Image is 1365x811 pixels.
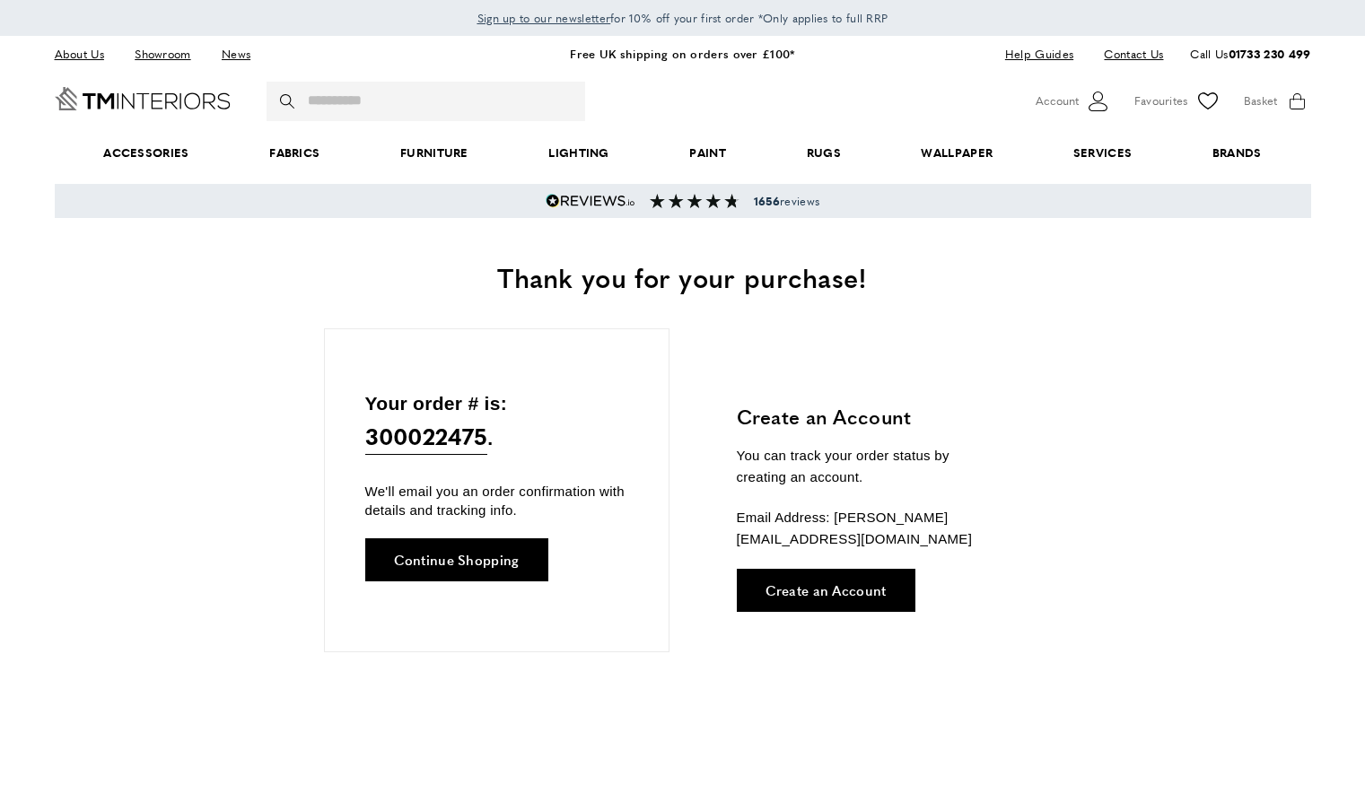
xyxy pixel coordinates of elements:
span: for 10% off your first order *Only applies to full RRP [477,10,888,26]
button: Customer Account [1036,88,1112,115]
a: News [208,42,264,66]
p: Email Address: [PERSON_NAME][EMAIL_ADDRESS][DOMAIN_NAME] [737,507,1002,550]
span: Create an Account [766,583,887,597]
a: Showroom [121,42,204,66]
a: Paint [650,126,766,180]
span: Sign up to our newsletter [477,10,611,26]
a: Fabrics [229,126,360,180]
img: Reviews section [650,194,739,208]
p: You can track your order status by creating an account. [737,445,1002,488]
a: Contact Us [1090,42,1163,66]
a: Continue Shopping [365,538,548,581]
span: Thank you for your purchase! [497,257,867,296]
p: Your order # is: . [365,388,628,456]
p: Call Us [1190,45,1310,64]
a: Free UK shipping on orders over £100* [570,45,794,62]
span: Continue Shopping [394,553,520,566]
a: Favourites [1134,88,1221,115]
a: Create an Account [737,569,915,612]
a: Services [1033,126,1172,180]
a: Go to Home page [55,87,231,110]
span: 300022475 [365,418,488,455]
a: Brands [1172,126,1301,180]
p: We'll email you an order confirmation with details and tracking info. [365,482,628,519]
img: Reviews.io 5 stars [546,194,635,208]
span: Accessories [63,126,229,180]
span: Favourites [1134,92,1188,110]
button: Search [280,82,298,121]
a: Help Guides [992,42,1087,66]
a: About Us [55,42,118,66]
a: 01733 230 499 [1229,45,1311,62]
span: reviews [754,194,819,208]
a: Furniture [360,126,508,180]
span: Account [1036,92,1079,110]
a: Sign up to our newsletter [477,9,611,27]
a: Wallpaper [881,126,1033,180]
strong: 1656 [754,193,780,209]
h3: Create an Account [737,403,1002,431]
a: Rugs [766,126,881,180]
a: Lighting [509,126,650,180]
